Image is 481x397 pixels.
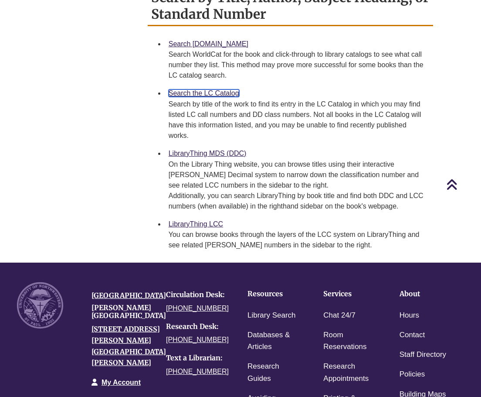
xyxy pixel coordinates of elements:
a: Research Appointments [323,360,372,385]
a: [STREET_ADDRESS][PERSON_NAME][GEOGRAPHIC_DATA][PERSON_NAME] [91,325,166,367]
a: Search the LC Catalog [169,89,239,97]
a: Hours [400,309,419,322]
a: LibraryThing MDS (DDC) [169,150,247,157]
a: [PHONE_NUMBER] [166,305,229,312]
a: [PHONE_NUMBER] [166,368,229,375]
div: You can browse books through the layers of the LCC system on LibraryThing and see related [PERSON... [169,229,426,250]
a: Databases & Articles [247,329,296,353]
h4: Text a Librarian: [166,354,227,362]
a: Policies [400,368,425,381]
a: Staff Directory [400,349,446,361]
a: Contact [400,329,425,342]
a: Research Guides [247,360,296,385]
h4: Resources [247,290,296,298]
a: Back to Top [446,178,479,190]
h4: Services [323,290,372,298]
div: On the Library Thing website, you can browse titles using their interactive [PERSON_NAME] Decimal... [169,159,426,212]
a: Library Search [247,309,296,322]
h4: About [400,290,448,298]
a: LibraryThing LCC [169,220,223,228]
div: Search WorldCat for the book and click-through to library catalogs to see what call number they l... [169,49,426,81]
a: Room Reservations [323,329,372,353]
h4: Research Desk: [166,323,227,331]
img: UNW seal [17,282,63,329]
a: Chat 24/7 [323,309,356,322]
a: My Account [102,379,141,386]
h4: Circulation Desk: [166,291,227,299]
a: [GEOGRAPHIC_DATA] [91,291,166,300]
a: Search [DOMAIN_NAME] [169,40,248,48]
a: [PHONE_NUMBER] [166,336,229,343]
h4: [PERSON_NAME][GEOGRAPHIC_DATA] [91,304,153,319]
div: Search by title of the work to find its entry in the LC Catalog in which you may find listed LC c... [169,99,426,141]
